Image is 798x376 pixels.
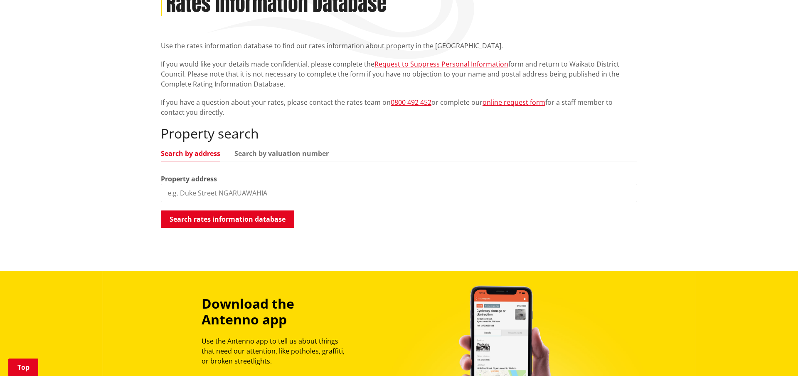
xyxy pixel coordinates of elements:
[161,41,637,51] p: Use the rates information database to find out rates information about property in the [GEOGRAPHI...
[8,359,38,376] a: Top
[161,184,637,202] input: e.g. Duke Street NGARUAWAHIA
[161,210,294,228] button: Search rates information database
[161,150,220,157] a: Search by address
[760,341,790,371] iframe: Messenger Launcher
[161,59,637,89] p: If you would like your details made confidential, please complete the form and return to Waikato ...
[202,336,352,366] p: Use the Antenno app to tell us about things that need our attention, like potholes, graffiti, or ...
[161,126,637,141] h2: Property search
[374,59,508,69] a: Request to Suppress Personal Information
[161,174,217,184] label: Property address
[202,296,352,328] h3: Download the Antenno app
[234,150,329,157] a: Search by valuation number
[161,97,637,117] p: If you have a question about your rates, please contact the rates team on or complete our for a s...
[483,98,545,107] a: online request form
[391,98,431,107] a: 0800 492 452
